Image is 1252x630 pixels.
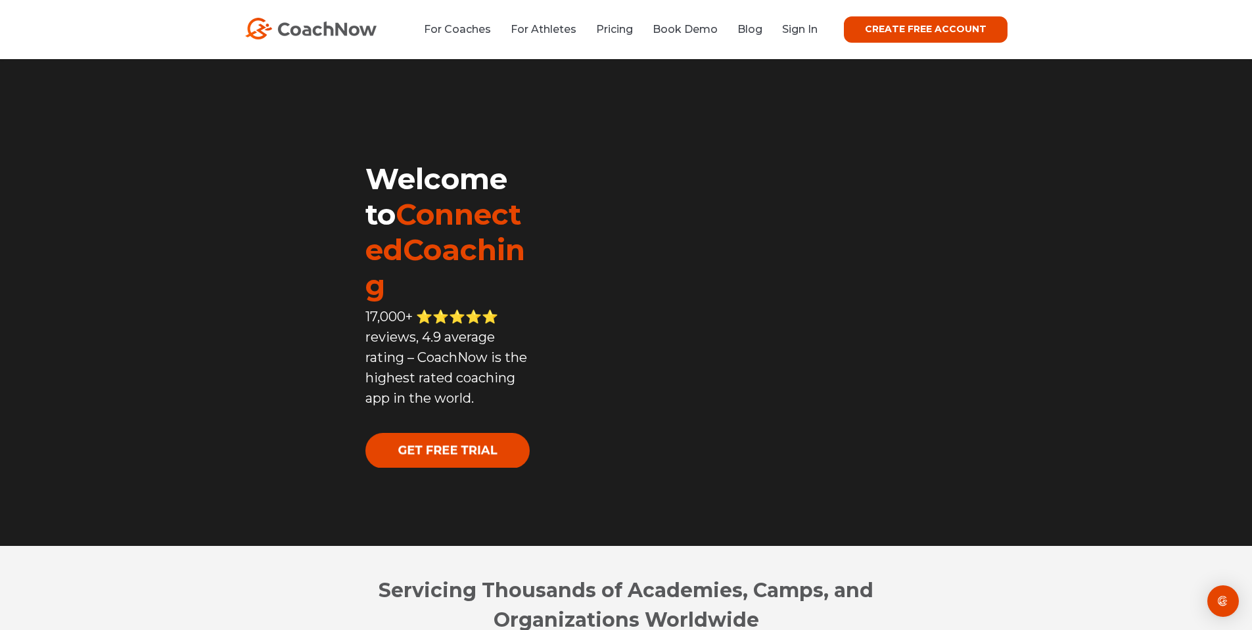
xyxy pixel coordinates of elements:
span: 17,000+ ⭐️⭐️⭐️⭐️⭐️ reviews, 4.9 average rating – CoachNow is the highest rated coaching app in th... [365,309,527,406]
a: Sign In [782,23,818,35]
a: Pricing [596,23,633,35]
img: GET FREE TRIAL [365,433,530,468]
img: CoachNow Logo [245,18,377,39]
div: Open Intercom Messenger [1207,585,1239,617]
h1: Welcome to [365,161,532,303]
span: ConnectedCoaching [365,196,525,303]
a: CREATE FREE ACCOUNT [844,16,1008,43]
a: For Coaches [424,23,491,35]
a: For Athletes [511,23,576,35]
a: Blog [737,23,762,35]
a: Book Demo [653,23,718,35]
